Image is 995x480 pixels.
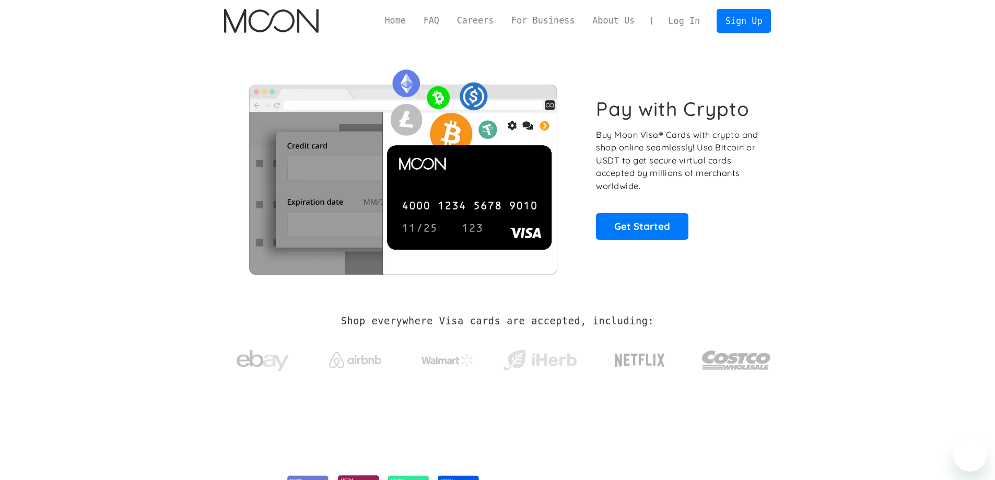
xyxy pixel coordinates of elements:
img: Costco [701,341,771,380]
img: iHerb [501,347,579,374]
h1: Pay with Crypto [596,97,750,121]
a: Costco [701,330,771,385]
img: ebay [237,344,289,377]
a: home [224,9,319,33]
h2: Shop everywhere Visa cards are accepted, including: [341,315,654,327]
a: Home [376,14,415,27]
a: iHerb [501,336,579,379]
a: ebay [224,334,302,382]
img: Netflix [614,347,666,373]
a: FAQ [415,14,448,27]
a: Airbnb [316,342,394,373]
a: Careers [448,14,502,27]
a: For Business [502,14,583,27]
img: Moon Logo [224,9,319,33]
p: Buy Moon Visa® Cards with crypto and shop online seamlessly! Use Bitcoin or USDT to get secure vi... [596,128,759,193]
a: About Us [583,14,643,27]
a: Walmart [408,344,486,372]
a: Log In [660,9,709,32]
a: Get Started [596,213,688,239]
img: Moon Cards let you spend your crypto anywhere Visa is accepted. [224,62,582,274]
a: Sign Up [717,9,771,32]
img: Walmart [422,354,474,367]
img: Airbnb [329,352,381,368]
iframe: Button to launch messaging window [953,438,987,472]
a: Netflix [593,337,687,379]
